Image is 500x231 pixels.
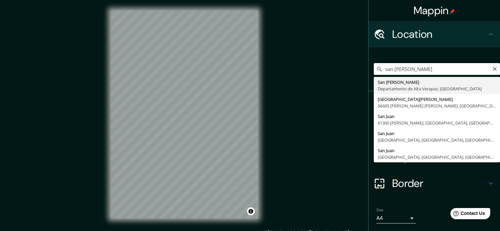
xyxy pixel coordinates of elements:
[369,91,500,118] div: Pins
[374,63,500,75] input: Pick your city or area
[376,207,383,213] label: Size
[392,150,487,164] h4: Layout
[369,144,500,170] div: Layout
[111,11,258,219] canvas: Map
[450,9,455,14] img: pin-icon.png
[378,120,496,126] div: 61300 [PERSON_NAME], [GEOGRAPHIC_DATA], [GEOGRAPHIC_DATA]
[376,213,416,223] div: A4
[369,21,500,47] div: Location
[378,85,496,92] div: Departamento de Alta Verapaz, [GEOGRAPHIC_DATA]
[378,96,496,103] div: [GEOGRAPHIC_DATA][PERSON_NAME]
[492,65,497,72] button: Clear
[369,118,500,144] div: Style
[392,28,487,41] h4: Location
[378,130,496,137] div: San Juan
[441,205,493,224] iframe: Help widget launcher
[414,4,455,17] h4: Mappin
[378,137,496,143] div: [GEOGRAPHIC_DATA], [GEOGRAPHIC_DATA], [GEOGRAPHIC_DATA]
[392,177,487,190] h4: Border
[378,79,496,85] div: San [PERSON_NAME]
[378,147,496,154] div: San Juan
[247,207,255,215] button: Toggle attribution
[378,154,496,160] div: [GEOGRAPHIC_DATA], [GEOGRAPHIC_DATA], [GEOGRAPHIC_DATA]
[378,113,496,120] div: San Juan
[378,103,496,109] div: 56605 [PERSON_NAME] [PERSON_NAME], [GEOGRAPHIC_DATA], [GEOGRAPHIC_DATA]
[369,170,500,196] div: Border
